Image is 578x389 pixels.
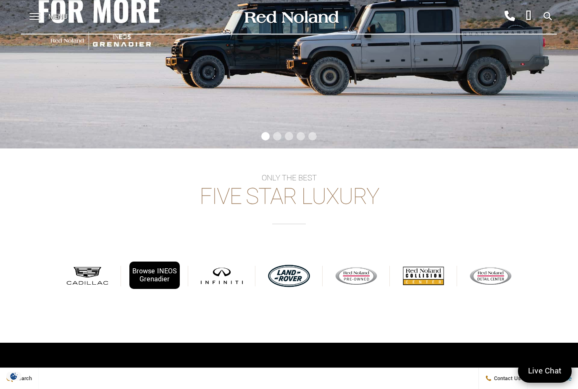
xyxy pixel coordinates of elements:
span: Go to slide 2 [273,132,281,140]
div: Browse INEOS Grenadier [129,262,180,289]
span: Go to slide 1 [261,132,270,140]
span: Live Chat [524,365,566,377]
span: Go to slide 3 [285,132,293,140]
a: Live Chat [518,360,572,383]
a: Browse INEOS Grenadier [121,255,188,296]
span: Go to slide 5 [308,132,317,140]
img: Red Noland Auto Group [243,10,339,24]
img: Opt-Out Icon [4,372,24,381]
section: Click to Open Cookie Consent Modal [4,372,24,381]
span: Contact Us [492,375,521,382]
span: Go to slide 4 [297,132,305,140]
